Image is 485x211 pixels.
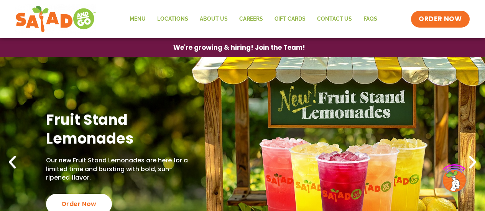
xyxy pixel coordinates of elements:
a: Locations [151,10,194,28]
img: new-SAG-logo-768×292 [15,4,96,34]
a: ORDER NOW [411,11,469,28]
span: We're growing & hiring! Join the Team! [173,44,305,51]
span: ORDER NOW [419,15,462,24]
a: GIFT CARDS [269,10,311,28]
a: We're growing & hiring! Join the Team! [162,39,317,57]
div: Previous slide [4,154,21,171]
a: About Us [194,10,233,28]
a: Careers [233,10,269,28]
p: Our new Fruit Stand Lemonades are here for a limited time and bursting with bold, sun-ripened fla... [46,156,191,182]
a: Contact Us [311,10,358,28]
div: Next slide [464,154,481,171]
a: Menu [124,10,151,28]
h2: Fruit Stand Lemonades [46,110,191,148]
nav: Menu [124,10,383,28]
a: FAQs [358,10,383,28]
